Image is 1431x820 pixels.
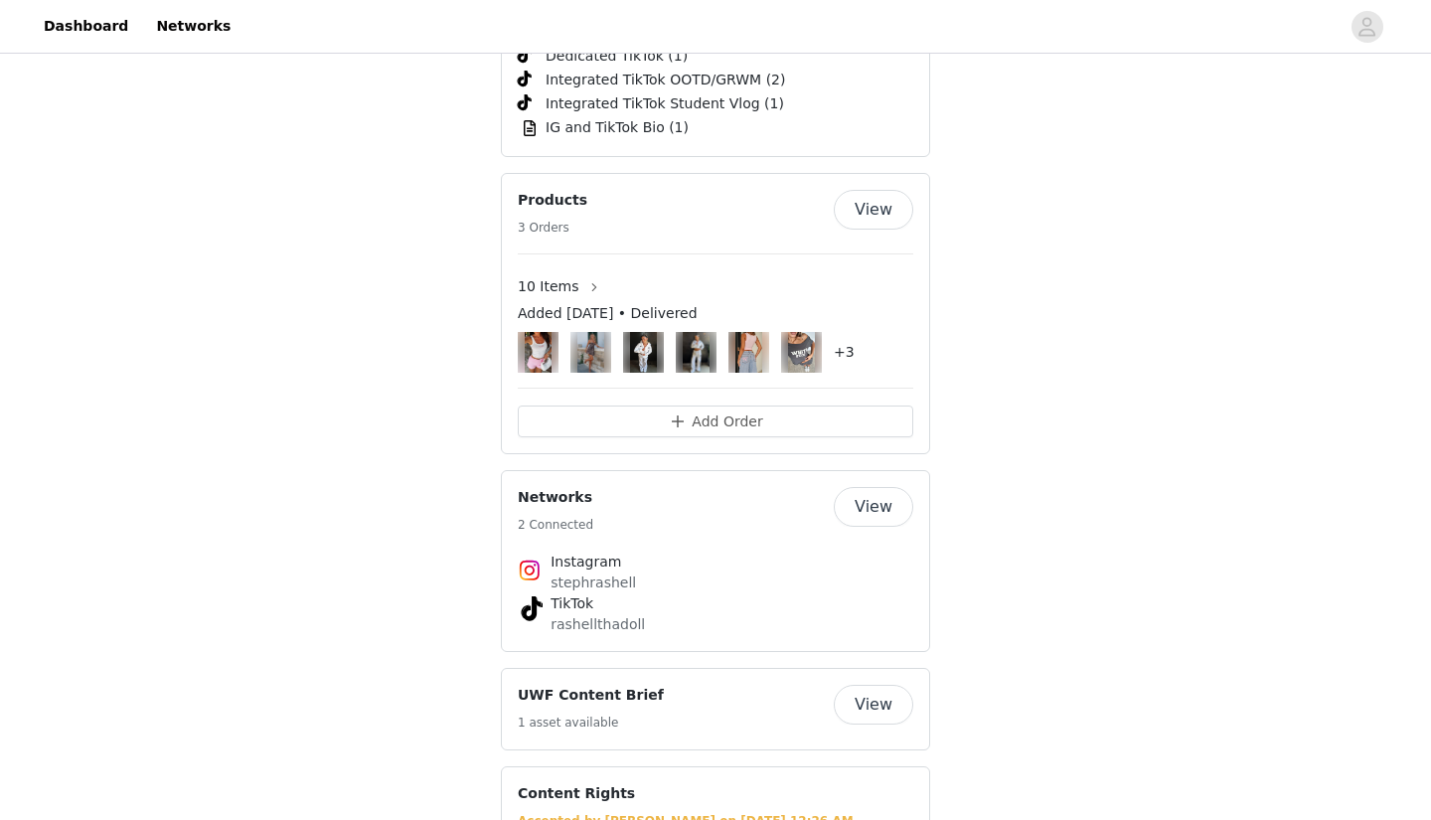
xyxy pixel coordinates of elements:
span: IG and TikTok Bio (1) [546,117,689,138]
img: About A Girl Mid Rise Wide Leg Jeans Mid Blue [735,332,762,373]
img: From The Archives Charli Wide Leg Sweatpants Grey Marle [683,332,710,373]
img: Image Background Blur [518,327,558,378]
h4: Instagram [551,552,880,573]
div: Networks [501,470,930,652]
h5: 1 asset available [518,714,664,732]
h5: 3 Orders [518,219,587,237]
img: In The Back Of My Mind Mini Dress Leopard [577,332,604,373]
span: Dedicated TikTok (1) [546,46,688,67]
h4: Networks [518,487,593,508]
img: From The Archives Charli Cropped Zip Front Hoodie Grey Marle [630,332,657,373]
div: avatar [1357,11,1376,43]
img: Instagram Icon [518,559,542,582]
img: Always Recognised Rib Tank White [525,332,552,373]
button: View [834,190,913,230]
h4: Content Rights [518,783,635,804]
h4: TikTok [551,593,880,614]
img: Put In Overtime Off Shoulder Relaxed Tee Shadow [788,332,815,373]
img: Image Background Blur [676,327,716,378]
span: Integrated TikTok OOTD/GRWM (2) [546,70,785,90]
h4: UWF Content Brief [518,685,664,706]
button: View [834,487,913,527]
span: Added [DATE] • Delivered [518,303,698,324]
img: Image Background Blur [781,327,822,378]
p: rashellthadoll [551,614,880,635]
a: Networks [144,4,242,49]
h4: +3 [834,342,855,363]
a: Dashboard [32,4,140,49]
img: Image Background Blur [623,327,664,378]
img: Image Background Blur [728,327,769,378]
div: UWF Content Brief [501,668,930,750]
h5: 2 Connected [518,516,593,534]
h4: Products [518,190,587,211]
img: Image Background Blur [570,327,611,378]
span: 10 Items [518,276,578,297]
span: Integrated TikTok Student Vlog (1) [546,93,784,114]
button: View [834,685,913,725]
button: Add Order [518,406,913,437]
p: stephrashell [551,573,880,593]
div: Products [501,173,930,454]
